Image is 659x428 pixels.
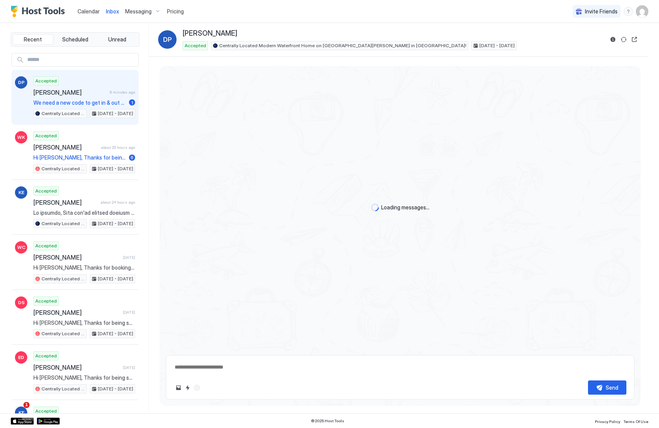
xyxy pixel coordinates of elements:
[37,418,60,425] a: Google Play Store
[33,89,107,96] span: [PERSON_NAME]
[311,418,344,423] span: © 2025 Host Tools
[606,384,618,392] div: Send
[623,419,648,424] span: Terms Of Use
[97,34,137,45] button: Unread
[33,209,135,216] span: Lo ipsumdo, Sita con'ad elitsed doeiusm te inci utlabore etdo ma ali Eni Adminim Veni Quis! Nost ...
[608,35,618,44] button: Reservation information
[101,200,135,205] span: about 24 hours ago
[381,204,429,211] span: Loading messages...
[185,42,206,49] span: Accepted
[106,7,119,15] a: Inbox
[35,132,57,139] span: Accepted
[62,36,88,43] span: Scheduled
[33,143,98,151] span: [PERSON_NAME]
[167,8,184,15] span: Pricing
[11,32,139,47] div: tab-group
[33,154,126,161] span: Hi [PERSON_NAME], Thanks for being such a great guest and taking care of our place. We left you a...
[35,242,57,249] span: Accepted
[371,204,379,211] div: loading
[219,42,466,49] span: Centrally Located Modern Waterfront Home on [GEOGRAPHIC_DATA][PERSON_NAME] in [GEOGRAPHIC_DATA]!
[8,402,26,420] iframe: Intercom live chat
[101,145,135,150] span: about 23 hours ago
[125,8,152,15] span: Messaging
[33,319,135,326] span: Hi [PERSON_NAME], Thanks for being such a great guest and taking care of our place. We left you a...
[619,35,628,44] button: Sync reservation
[163,35,172,44] span: DP
[174,383,183,392] button: Upload image
[13,34,53,45] button: Recent
[35,352,57,359] span: Accepted
[41,330,85,337] span: Centrally Located Modern Waterfront Home on [GEOGRAPHIC_DATA][PERSON_NAME] in [GEOGRAPHIC_DATA]!
[18,299,25,306] span: DS
[636,5,648,18] div: User profile
[110,90,135,95] span: 8 minutes ago
[98,110,133,117] span: [DATE] - [DATE]
[35,77,57,84] span: Accepted
[11,6,68,17] a: Host Tools Logo
[106,8,119,15] span: Inbox
[55,34,96,45] button: Scheduled
[183,383,192,392] button: Quick reply
[33,254,120,261] span: [PERSON_NAME]
[35,298,57,305] span: Accepted
[623,417,648,425] a: Terms Of Use
[108,36,126,43] span: Unread
[98,165,133,172] span: [DATE] - [DATE]
[479,42,515,49] span: [DATE] - [DATE]
[33,364,120,371] span: [PERSON_NAME]
[41,385,85,392] span: Centrally Located Modern Waterfront Home on [GEOGRAPHIC_DATA][PERSON_NAME] in [GEOGRAPHIC_DATA]!
[18,354,24,361] span: ED
[33,264,135,271] span: Hi [PERSON_NAME], Thanks for booking the [GEOGRAPHIC_DATA] Home! We have reserved the following d...
[98,330,133,337] span: [DATE] - [DATE]
[630,35,639,44] button: Open reservation
[41,110,85,117] span: Centrally Located Modern Waterfront Home on [GEOGRAPHIC_DATA][PERSON_NAME] in [GEOGRAPHIC_DATA]!
[23,402,30,408] span: 1
[33,309,120,316] span: [PERSON_NAME]
[131,100,133,105] span: 1
[17,244,25,251] span: WC
[33,99,126,106] span: We need a new code to get in & out of our front door as we want to go to downtown [DATE] & can't ...
[17,134,25,141] span: WK
[123,310,135,315] span: [DATE]
[41,220,85,227] span: Centrally Located Modern Waterfront Home on [GEOGRAPHIC_DATA][PERSON_NAME] in [GEOGRAPHIC_DATA]!
[78,7,100,15] a: Calendar
[33,199,97,206] span: [PERSON_NAME]
[41,275,85,282] span: Centrally Located Modern Waterfront Home on [GEOGRAPHIC_DATA][PERSON_NAME] in [GEOGRAPHIC_DATA]!
[24,36,42,43] span: Recent
[183,29,237,38] span: [PERSON_NAME]
[595,419,620,424] span: Privacy Policy
[41,165,85,172] span: Centrally Located Modern Waterfront Home on [GEOGRAPHIC_DATA][PERSON_NAME] in [GEOGRAPHIC_DATA]!
[35,408,57,415] span: Accepted
[35,188,57,194] span: Accepted
[78,8,100,15] span: Calendar
[98,275,133,282] span: [DATE] - [DATE]
[595,417,620,425] a: Privacy Policy
[588,380,626,395] button: Send
[24,53,138,66] input: Input Field
[624,7,633,16] div: menu
[585,8,618,15] span: Invite Friends
[33,374,135,381] span: Hi [PERSON_NAME], Thanks for being such a great guest and taking care of our place. We left you a...
[18,79,25,86] span: DP
[123,365,135,370] span: [DATE]
[11,418,34,425] a: App Store
[130,155,134,160] span: 6
[123,255,135,260] span: [DATE]
[98,385,133,392] span: [DATE] - [DATE]
[18,189,24,196] span: KE
[98,220,133,227] span: [DATE] - [DATE]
